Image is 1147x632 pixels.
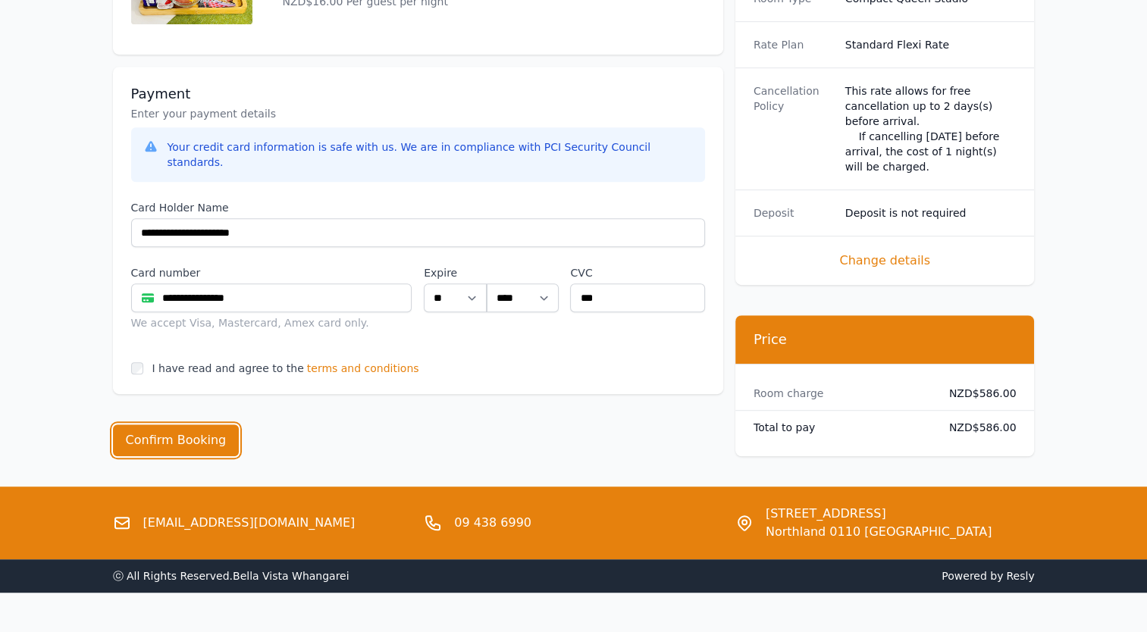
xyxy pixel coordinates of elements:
label: . [487,265,558,280]
dt: Deposit [754,205,833,221]
div: We accept Visa, Mastercard, Amex card only. [131,315,412,330]
label: CVC [570,265,704,280]
span: terms and conditions [307,361,419,376]
a: Resly [1006,570,1034,582]
dd: NZD$586.00 [937,420,1017,435]
dt: Room charge [754,386,925,401]
div: This rate allows for free cancellation up to 2 days(s) before arrival. If cancelling [DATE] befor... [845,83,1017,174]
h3: Payment [131,85,705,103]
span: ⓒ All Rights Reserved. Bella Vista Whangarei [113,570,349,582]
span: Northland 0110 [GEOGRAPHIC_DATA] [766,523,992,541]
dd: Deposit is not required [845,205,1017,221]
button: Confirm Booking [113,424,240,456]
div: Your credit card information is safe with us. We are in compliance with PCI Security Council stan... [168,139,693,170]
h3: Price [754,330,1017,349]
span: [STREET_ADDRESS] [766,505,992,523]
dt: Total to pay [754,420,925,435]
span: Change details [754,252,1017,270]
label: Card Holder Name [131,200,705,215]
p: Enter your payment details [131,106,705,121]
label: Card number [131,265,412,280]
span: Powered by [580,568,1035,584]
label: Expire [424,265,487,280]
dt: Cancellation Policy [754,83,833,174]
dd: Standard Flexi Rate [845,37,1017,52]
dt: Rate Plan [754,37,833,52]
a: 09 438 6990 [454,514,531,532]
a: [EMAIL_ADDRESS][DOMAIN_NAME] [143,514,356,532]
label: I have read and agree to the [152,362,304,374]
dd: NZD$586.00 [937,386,1017,401]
